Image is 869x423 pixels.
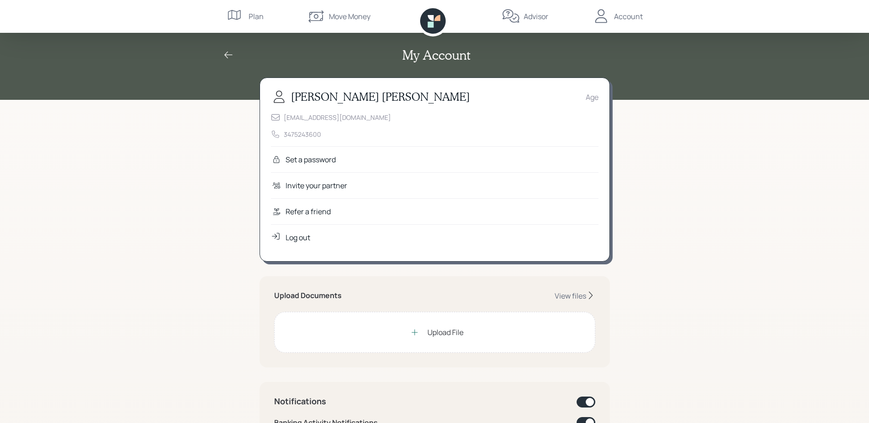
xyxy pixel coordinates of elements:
[291,90,470,103] h3: [PERSON_NAME] [PERSON_NAME]
[249,11,264,22] div: Plan
[402,47,470,63] h2: My Account
[555,291,586,301] div: View files
[284,129,321,139] div: 3475243600
[286,154,336,165] div: Set a password
[286,180,347,191] div: Invite your partner
[274,397,326,407] h4: Notifications
[614,11,643,22] div: Account
[284,113,391,122] div: [EMAIL_ADDRESS][DOMAIN_NAME]
[329,11,370,22] div: Move Money
[524,11,548,22] div: Advisor
[286,206,331,217] div: Refer a friend
[274,291,342,300] h5: Upload Documents
[586,92,598,103] div: Age
[427,327,463,338] div: Upload File
[286,232,310,243] div: Log out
